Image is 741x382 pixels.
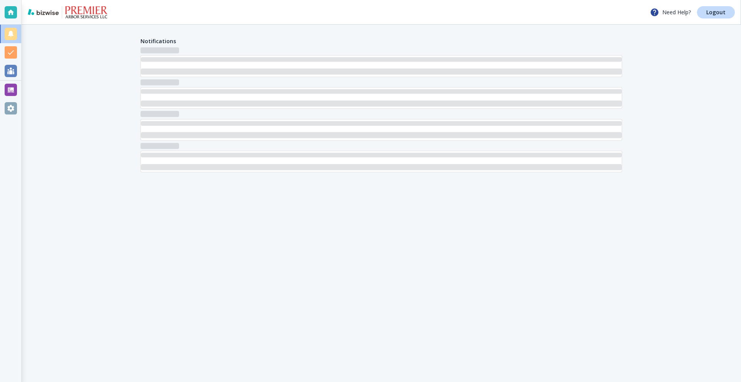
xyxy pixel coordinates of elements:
p: Need Help? [650,8,691,17]
p: Logout [706,10,726,15]
a: Logout [697,6,735,19]
img: Premier Arbor Services LLC [65,6,107,19]
h4: Notifications [140,37,176,45]
img: bizwise [28,9,59,15]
